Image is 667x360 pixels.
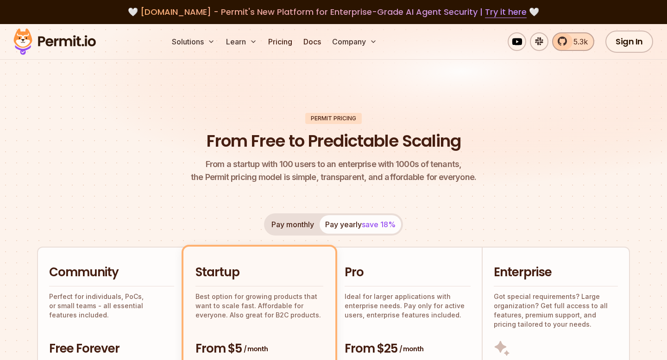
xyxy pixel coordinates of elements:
[191,158,476,171] span: From a startup with 100 users to an enterprise with 1000s of tenants,
[345,264,471,281] h2: Pro
[191,158,476,184] p: the Permit pricing model is simple, transparent, and affordable for everyone.
[195,292,323,320] p: Best option for growing products that want to scale fast. Affordable for everyone. Also great for...
[168,32,219,51] button: Solutions
[305,113,362,124] div: Permit Pricing
[552,32,594,51] a: 5.3k
[485,6,527,18] a: Try it here
[399,344,423,354] span: / month
[494,292,618,329] p: Got special requirements? Large organization? Get full access to all features, premium support, a...
[207,130,461,153] h1: From Free to Predictable Scaling
[494,264,618,281] h2: Enterprise
[300,32,325,51] a: Docs
[266,215,320,234] button: Pay monthly
[244,344,268,354] span: / month
[9,26,100,57] img: Permit logo
[345,341,471,357] h3: From $25
[568,36,588,47] span: 5.3k
[264,32,296,51] a: Pricing
[195,341,323,357] h3: From $5
[345,292,471,320] p: Ideal for larger applications with enterprise needs. Pay only for active users, enterprise featur...
[605,31,653,53] a: Sign In
[195,264,323,281] h2: Startup
[49,264,174,281] h2: Community
[49,292,174,320] p: Perfect for individuals, PoCs, or small teams - all essential features included.
[140,6,527,18] span: [DOMAIN_NAME] - Permit's New Platform for Enterprise-Grade AI Agent Security |
[22,6,645,19] div: 🤍 🤍
[49,341,174,357] h3: Free Forever
[328,32,381,51] button: Company
[222,32,261,51] button: Learn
